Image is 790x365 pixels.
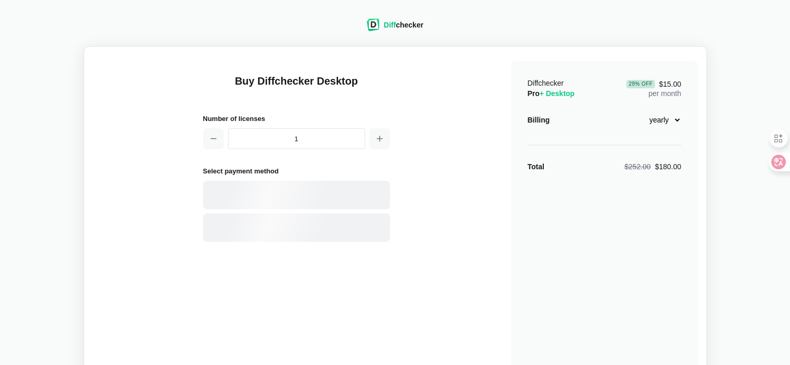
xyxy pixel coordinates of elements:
[528,79,564,87] span: Diffchecker
[540,89,574,98] span: + Desktop
[367,24,423,33] a: Diffchecker logoDiffchecker
[528,89,575,98] span: Pro
[228,128,365,149] input: 1
[624,163,651,171] span: $252.00
[367,19,380,31] img: Diffchecker logo
[528,163,544,171] strong: Total
[203,113,390,124] h2: Number of licenses
[624,161,681,172] div: $180.00
[203,74,390,101] h1: Buy Diffchecker Desktop
[384,20,423,30] div: checker
[528,115,550,125] div: Billing
[203,166,390,177] h2: Select payment method
[384,21,396,29] span: Diff
[626,80,681,88] span: $15.00
[626,80,654,88] div: 29 % Off
[626,78,681,99] div: per month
